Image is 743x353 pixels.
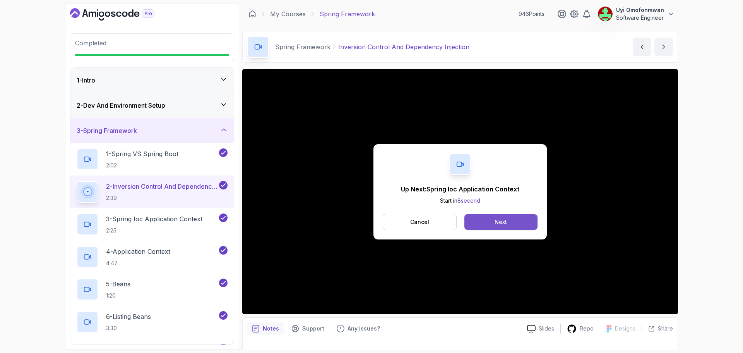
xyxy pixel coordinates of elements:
button: notes button [247,322,284,335]
button: user profile imageUyi OmofonmwanSoftware Engineer [597,6,675,22]
p: 1:20 [106,292,130,300]
button: 3-Spring Framework [70,118,234,143]
p: Slides [539,325,554,332]
div: Next [495,218,507,226]
p: Cancel [410,218,429,226]
p: Any issues? [348,325,380,332]
p: 2:02 [106,162,178,169]
a: Repo [561,324,600,334]
p: Software Engineer [616,14,664,22]
a: Slides [521,325,560,333]
p: Up Next: Spring Ioc Application Context [401,184,519,194]
p: 4:47 [106,259,170,267]
p: Start in [401,197,519,205]
button: previous content [633,38,651,56]
p: 4 - Application Context [106,247,170,256]
a: Dashboard [248,10,256,18]
button: 1-Intro [70,68,234,93]
p: 3 - Spring Ioc Application Context [106,214,202,224]
a: Dashboard [70,8,172,21]
button: Cancel [383,214,457,230]
span: 8 second [457,197,480,204]
h3: 3 - Spring Framework [77,126,137,135]
p: Designs [615,325,635,332]
p: Spring Framework [320,9,375,19]
p: 1 - Spring VS Spring Boot [106,149,178,158]
p: Repo [580,325,594,332]
p: 5 - Beans [106,279,130,289]
p: 2:39 [106,194,217,202]
iframe: 2 - Inversion Control and Dependency Injection [242,69,678,314]
button: 3-Spring Ioc Application Context2:25 [77,214,228,235]
button: Feedback button [332,322,385,335]
span: Completed [75,39,106,47]
p: Inversion Control And Dependency Injection [338,42,469,52]
p: Notes [263,325,279,332]
button: 6-Listing Beans3:30 [77,311,228,333]
button: 5-Beans1:20 [77,279,228,300]
p: 3:30 [106,324,151,332]
p: 2 - Inversion Control And Dependency Injection [106,182,217,191]
button: 4-Application Context4:47 [77,246,228,268]
a: My Courses [270,9,306,19]
p: Support [302,325,324,332]
p: Uyi Omofonmwan [616,6,664,14]
button: Support button [287,322,329,335]
h3: 2 - Dev And Environment Setup [77,101,165,110]
h3: 1 - Intro [77,76,95,85]
button: Share [642,325,673,332]
p: 6 - Listing Beans [106,312,151,321]
button: next content [654,38,673,56]
p: Share [658,325,673,332]
button: Next [464,214,538,230]
button: 2-Dev And Environment Setup [70,93,234,118]
button: 2-Inversion Control And Dependency Injection2:39 [77,181,228,203]
p: 946 Points [519,10,544,18]
img: user profile image [598,7,613,21]
p: 2:25 [106,227,202,234]
p: Spring Framework [275,42,330,52]
button: 1-Spring VS Spring Boot2:02 [77,148,228,170]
